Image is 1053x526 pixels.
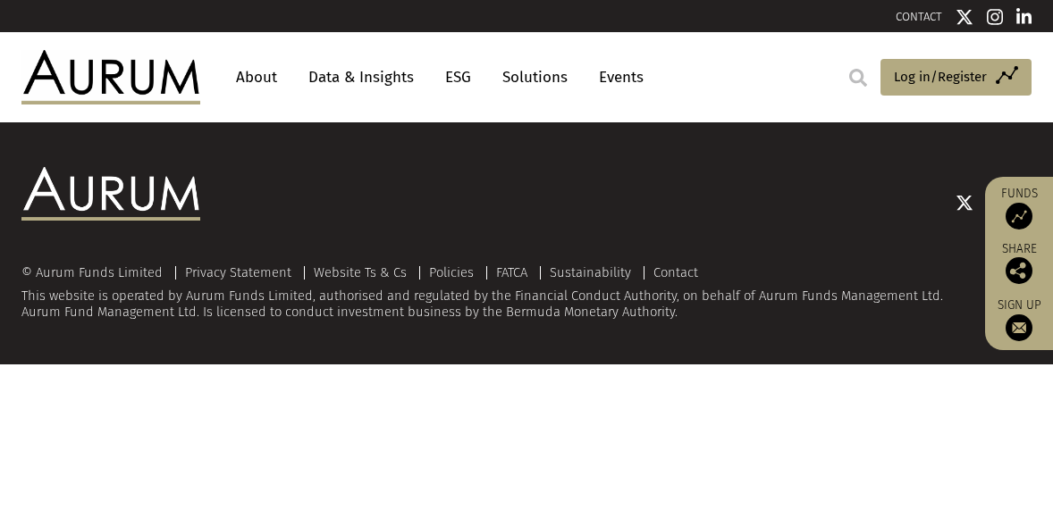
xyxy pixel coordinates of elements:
a: FATCA [496,264,527,280]
div: This website is operated by Aurum Funds Limited, authorised and regulated by the Financial Conduc... [21,265,1032,320]
div: Share [994,243,1044,284]
a: About [227,61,286,94]
a: Policies [429,264,474,280]
img: Linkedin icon [1016,8,1032,26]
a: Log in/Register [880,59,1032,96]
span: Log in/Register [894,66,987,88]
img: Twitter icon [956,8,973,26]
a: ESG [436,61,480,94]
a: Solutions [493,61,577,94]
a: Sign up [994,297,1044,341]
a: Contact [653,264,698,280]
img: Twitter icon [956,194,973,212]
a: CONTACT [896,10,942,23]
a: Website Ts & Cs [314,264,407,280]
div: © Aurum Funds Limited [21,266,172,280]
img: Sign up to our newsletter [1006,314,1032,341]
a: Events [590,61,644,94]
a: Privacy Statement [185,264,291,280]
img: Instagram icon [987,8,1003,26]
img: search.svg [849,69,867,87]
a: Sustainability [550,264,631,280]
a: Data & Insights [299,61,423,94]
img: Aurum Logo [21,167,200,221]
a: Funds [994,186,1044,230]
img: Access Funds [1006,203,1032,230]
img: Aurum [21,50,200,104]
img: Share this post [1006,257,1032,284]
